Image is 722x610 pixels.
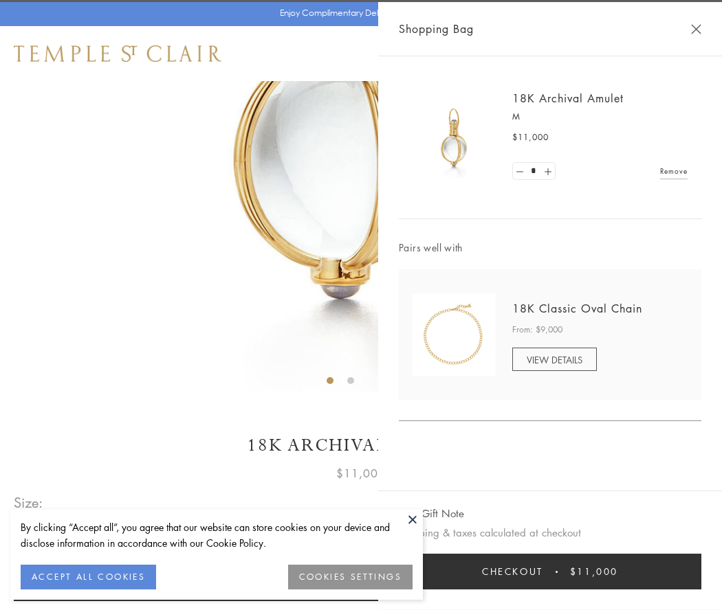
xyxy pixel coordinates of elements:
[21,519,413,551] div: By clicking “Accept all”, you agree that our website can store cookies on your device and disclos...
[513,163,527,180] a: Set quantity to 0
[14,45,221,62] img: Temple St. Clair
[413,96,495,179] img: 18K Archival Amulet
[336,464,386,482] span: $11,000
[512,110,688,124] p: M
[512,323,562,337] span: From: $9,000
[512,131,549,144] span: $11,000
[399,524,701,541] p: Shipping & taxes calculated at checkout
[399,240,701,256] span: Pairs well with
[482,564,543,579] span: Checkout
[280,6,436,20] p: Enjoy Complimentary Delivery & Returns
[399,554,701,589] button: Checkout $11,000
[527,353,582,366] span: VIEW DETAILS
[288,565,413,589] button: COOKIES SETTINGS
[399,505,464,522] button: Add Gift Note
[512,348,597,371] a: VIEW DETAILS
[14,491,44,514] span: Size:
[570,564,618,579] span: $11,000
[691,24,701,34] button: Close Shopping Bag
[399,20,474,38] span: Shopping Bag
[14,433,708,457] h1: 18K Archival Amulet
[512,301,642,316] a: 18K Classic Oval Chain
[540,163,554,180] a: Set quantity to 2
[21,565,156,589] button: ACCEPT ALL COOKIES
[512,91,624,106] a: 18K Archival Amulet
[660,163,688,179] a: Remove
[413,293,495,376] img: N88865-OV18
